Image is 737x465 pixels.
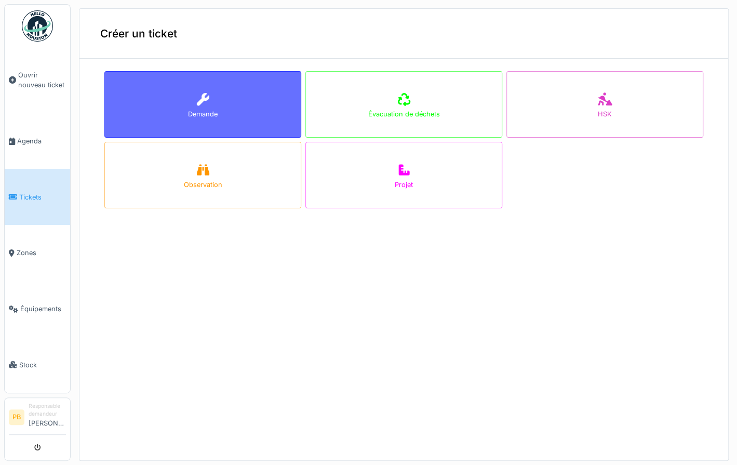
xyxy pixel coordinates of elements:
[368,109,440,119] div: Évacuation de déchets
[5,47,70,113] a: Ouvrir nouveau ticket
[20,304,66,314] span: Équipements
[9,409,24,425] li: PB
[5,225,70,281] a: Zones
[5,337,70,393] a: Stock
[22,10,53,42] img: Badge_color-CXgf-gQk.svg
[598,109,612,119] div: HSK
[5,113,70,169] a: Agenda
[17,248,66,258] span: Zones
[19,192,66,202] span: Tickets
[9,402,66,435] a: PB Responsable demandeur[PERSON_NAME]
[19,360,66,370] span: Stock
[395,180,413,190] div: Projet
[29,402,66,418] div: Responsable demandeur
[79,9,728,59] div: Créer un ticket
[184,180,222,190] div: Observation
[5,169,70,225] a: Tickets
[5,281,70,337] a: Équipements
[29,402,66,432] li: [PERSON_NAME]
[18,70,66,90] span: Ouvrir nouveau ticket
[17,136,66,146] span: Agenda
[188,109,218,119] div: Demande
